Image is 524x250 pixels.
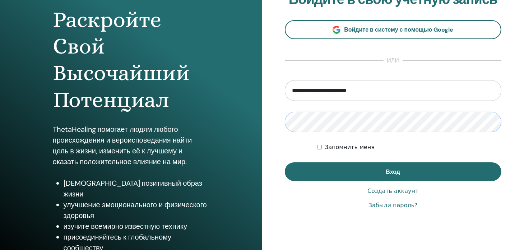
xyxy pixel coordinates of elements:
ya-tr-span: Вход [386,168,400,176]
ya-tr-span: ThetaHealing помогает людям любого происхождения и вероисповедания найти цель в жизни, изменить е... [53,125,192,166]
ya-tr-span: или [387,57,399,64]
ya-tr-span: [DEMOGRAPHIC_DATA] позитивный образ жизни [64,179,202,199]
ya-tr-span: Раскройте Свой Высочайший Потенциал [53,7,190,112]
div: Сохраняйте мою аутентификацию на неопределённый срок или до тех пор, пока я не выйду из системы в... [317,143,501,152]
ya-tr-span: Запомнить меня [325,144,375,151]
ya-tr-span: Войдите в систему с помощью Google [344,26,453,33]
ya-tr-span: изучите всемирно известную технику [64,222,187,231]
ya-tr-span: улучшение эмоционального и физического здоровья [64,200,207,220]
ya-tr-span: Создать аккаунт [367,187,418,194]
ya-tr-span: Забыли пароль? [368,202,418,209]
a: Войдите в систему с помощью Google [285,20,502,39]
a: Забыли пароль? [368,201,418,210]
a: Создать аккаунт [367,187,418,195]
button: Вход [285,162,502,181]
